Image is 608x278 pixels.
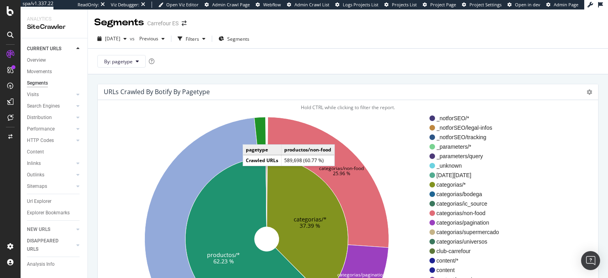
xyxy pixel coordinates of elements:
[437,133,499,141] span: _notforSEO/tracking
[27,23,81,32] div: SiteCrawler
[294,216,327,223] text: categorias/*
[437,143,499,151] span: _parameters/*
[27,225,74,234] a: NEW URLS
[213,257,234,265] text: 62.23 %
[423,2,456,8] a: Project Page
[281,145,334,155] td: productos/non-food
[27,91,74,99] a: Visits
[581,251,600,270] div: Open Intercom Messenger
[136,35,158,42] span: Previous
[319,165,364,172] text: categorias/non-food
[27,197,82,206] a: Url Explorer
[437,152,499,160] span: _parameters/query
[105,35,120,42] span: 2025 Sep. 1st
[27,45,74,53] a: CURRENT URLS
[27,171,44,179] div: Outlinks
[27,16,81,23] div: Analytics
[166,2,199,8] span: Open Viz Editor
[104,58,133,65] span: By: pagetype
[27,182,74,191] a: Sitemaps
[27,260,82,269] a: Analysis Info
[256,2,281,8] a: Webflow
[227,36,249,42] span: Segments
[158,2,199,8] a: Open Viz Editor
[175,32,209,45] button: Filters
[27,113,52,122] div: Distribution
[335,2,378,8] a: Logs Projects List
[27,136,74,145] a: HTTP Codes
[337,271,386,278] text: categorias/pagination
[27,171,74,179] a: Outlinks
[27,237,74,253] a: DISAPPEARED URLS
[587,89,592,95] i: Options
[437,219,499,227] span: categorias/pagination
[263,2,281,8] span: Webflow
[130,35,136,42] span: vs
[27,148,44,156] div: Content
[507,2,540,8] a: Open in dev
[27,209,70,217] div: Explorer Bookmarks
[27,56,46,64] div: Overview
[515,2,540,8] span: Open in dev
[27,91,39,99] div: Visits
[281,155,334,165] td: 589,698 (60.77 %)
[27,79,48,87] div: Segments
[104,87,210,97] h4: URLs Crawled By Botify By pagetype
[437,266,499,274] span: content
[437,181,499,189] span: categorias/*
[27,182,47,191] div: Sitemaps
[27,125,55,133] div: Performance
[27,125,74,133] a: Performance
[437,162,499,170] span: _unknown
[205,2,250,8] a: Admin Crawl Page
[27,56,82,64] a: Overview
[97,55,146,68] button: By: pagetype
[94,16,144,29] div: Segments
[437,200,499,208] span: categorias/ic_source
[430,2,456,8] span: Project Page
[27,113,74,122] a: Distribution
[27,225,50,234] div: NEW URLS
[437,124,499,132] span: _notforSEO/legal-infos
[27,45,61,53] div: CURRENT URLS
[215,32,253,45] button: Segments
[27,68,82,76] a: Movements
[27,260,55,269] div: Analysis Info
[469,2,502,8] span: Project Settings
[392,2,417,8] span: Projects List
[147,19,179,27] div: Carrefour ES
[136,32,168,45] button: Previous
[437,209,499,217] span: categorias/non-food
[437,114,499,122] span: _notforSEO/*
[301,104,395,111] span: Hold CTRL while clicking to filter the report.
[437,257,499,265] span: content/*
[294,2,329,8] span: Admin Crawl List
[437,238,499,246] span: categorias/universos
[27,209,82,217] a: Explorer Bookmarks
[243,155,281,165] td: Crawled URLs
[27,148,82,156] a: Content
[78,2,99,8] div: ReadOnly:
[27,68,52,76] div: Movements
[111,2,139,8] div: Viz Debugger:
[333,170,350,177] text: 25.96 %
[462,2,502,8] a: Project Settings
[27,197,51,206] div: Url Explorer
[27,79,82,87] a: Segments
[212,2,250,8] span: Admin Crawl Page
[554,2,578,8] span: Admin Page
[27,159,41,168] div: Inlinks
[94,32,130,45] button: [DATE]
[437,190,499,198] span: categorias/bodega
[343,2,378,8] span: Logs Projects List
[182,21,186,26] div: arrow-right-arrow-left
[437,171,499,179] span: [DATE][DATE]
[287,2,329,8] a: Admin Crawl List
[384,2,417,8] a: Projects List
[300,221,320,229] text: 37.39 %
[27,237,67,253] div: DISAPPEARED URLS
[27,102,74,110] a: Search Engines
[437,228,499,236] span: categorias/supermercado
[243,145,281,155] td: pagetype
[546,2,578,8] a: Admin Page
